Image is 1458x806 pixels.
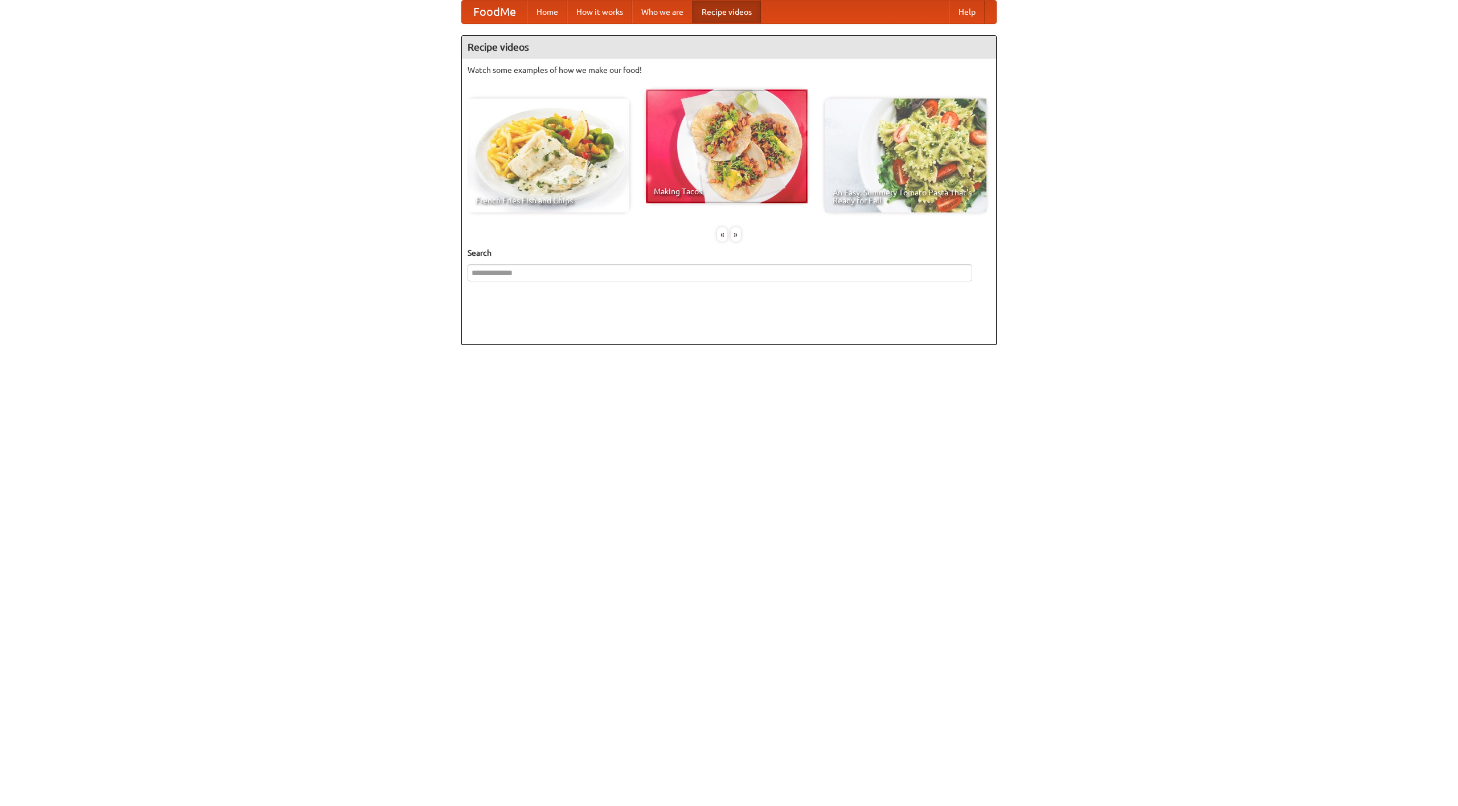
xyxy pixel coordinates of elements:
[717,227,727,242] div: «
[949,1,985,23] a: Help
[476,197,621,204] span: French Fries Fish and Chips
[567,1,632,23] a: How it works
[632,1,693,23] a: Who we are
[462,1,527,23] a: FoodMe
[654,187,800,195] span: Making Tacos
[833,189,978,204] span: An Easy, Summery Tomato Pasta That's Ready for Fall
[468,99,629,212] a: French Fries Fish and Chips
[693,1,761,23] a: Recipe videos
[462,36,996,59] h4: Recipe videos
[646,89,808,203] a: Making Tacos
[468,64,990,76] p: Watch some examples of how we make our food!
[731,227,741,242] div: »
[468,247,990,259] h5: Search
[527,1,567,23] a: Home
[825,99,986,212] a: An Easy, Summery Tomato Pasta That's Ready for Fall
